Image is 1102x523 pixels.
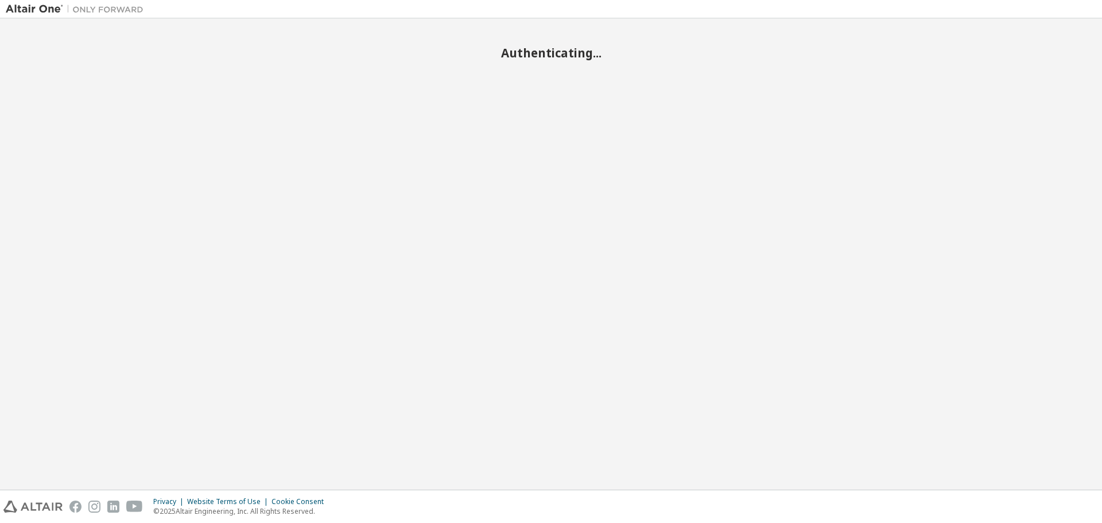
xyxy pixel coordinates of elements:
img: facebook.svg [69,501,82,513]
img: altair_logo.svg [3,501,63,513]
img: youtube.svg [126,501,143,513]
div: Cookie Consent [271,497,331,506]
p: © 2025 Altair Engineering, Inc. All Rights Reserved. [153,506,331,516]
img: Altair One [6,3,149,15]
img: instagram.svg [88,501,100,513]
img: linkedin.svg [107,501,119,513]
div: Website Terms of Use [187,497,271,506]
h2: Authenticating... [6,45,1096,60]
div: Privacy [153,497,187,506]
